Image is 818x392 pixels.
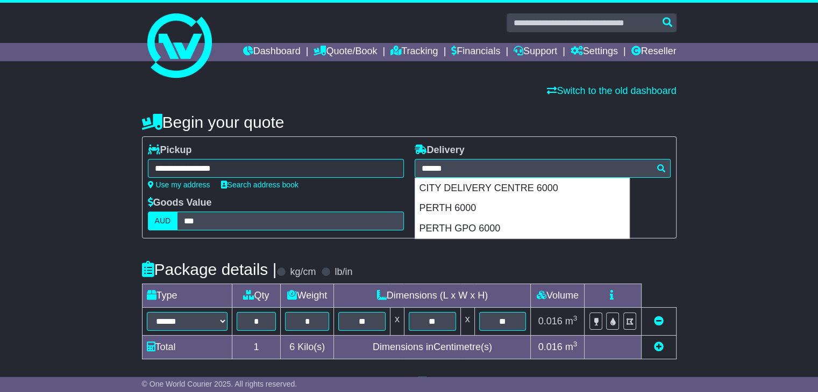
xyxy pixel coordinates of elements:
a: Use my address [148,180,210,189]
span: m [565,342,578,352]
td: Volume [531,284,585,308]
a: Add new item [654,342,664,352]
a: Reseller [631,43,676,61]
div: PERTH GPO 6000 [415,219,629,239]
div: CITY DELIVERY CENTRE 6000 [415,178,629,199]
span: 6 [289,342,295,352]
a: Dashboard [243,43,301,61]
a: Financials [451,43,500,61]
label: Goods Value [148,197,212,209]
label: kg/cm [290,266,316,278]
span: © One World Courier 2025. All rights reserved. [142,380,297,388]
span: 0.016 [538,342,563,352]
td: x [460,308,474,336]
td: Weight [281,284,334,308]
span: m [565,316,578,326]
sup: 3 [573,314,578,322]
td: Kilo(s) [281,336,334,359]
td: Total [142,336,232,359]
span: 0.016 [538,316,563,326]
a: Settings [571,43,618,61]
label: Delivery [415,144,465,156]
h4: Package details | [142,260,277,278]
td: 1 [232,336,281,359]
td: Dimensions (L x W x H) [334,284,531,308]
td: Type [142,284,232,308]
div: PERTH 6000 [415,198,629,219]
a: Tracking [390,43,438,61]
label: AUD [148,212,178,230]
a: Support [514,43,557,61]
td: Qty [232,284,281,308]
td: x [390,308,404,336]
sup: 3 [573,340,578,348]
td: Dimensions in Centimetre(s) [334,336,531,359]
label: Pickup [148,144,192,156]
a: Quote/Book [314,43,377,61]
label: lb/in [335,266,352,278]
h4: Begin your quote [142,113,677,131]
a: Search address book [221,180,298,189]
a: Switch to the old dashboard [547,85,676,96]
a: Remove this item [654,316,664,326]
